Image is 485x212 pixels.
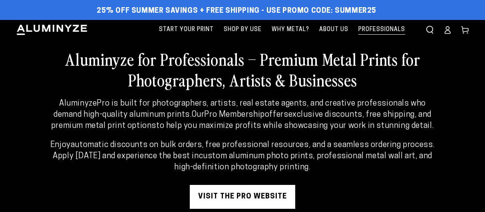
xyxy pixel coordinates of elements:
[174,152,432,171] strong: custom aluminum photo prints, professional metal wall art, and high-definition photography printing.
[54,100,426,119] strong: AluminyzePro is built for photographers, artists, real estate agents, and creative professionals ...
[71,141,433,149] strong: automatic discounts on bulk orders, free professional resources, and a seamless ordering process
[421,21,439,39] summary: Search our site
[268,20,313,39] a: Why Metal?
[319,25,348,35] span: About Us
[190,185,295,209] a: visit the pro website
[97,7,376,16] span: 25% off Summer Savings + Free Shipping - Use Promo Code: SUMMER25
[204,111,264,119] strong: Pro Membership
[159,25,214,35] span: Start Your Print
[50,139,435,173] p: Enjoy . Apply [DATE] and experience the best in
[315,20,352,39] a: About Us
[50,98,435,132] p: Our offers to help you maximize profits while showcasing your work in stunning detail.
[358,25,405,35] span: Professionals
[51,111,431,130] strong: exclusive discounts, free shipping, and premium metal print options
[220,20,266,39] a: Shop By Use
[224,25,262,35] span: Shop By Use
[272,25,309,35] span: Why Metal?
[16,49,469,90] h2: Aluminyze for Professionals – Premium Metal Prints for Photographers, Artists & Businesses
[155,20,218,39] a: Start Your Print
[16,24,88,36] img: Aluminyze
[354,20,409,39] a: Professionals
